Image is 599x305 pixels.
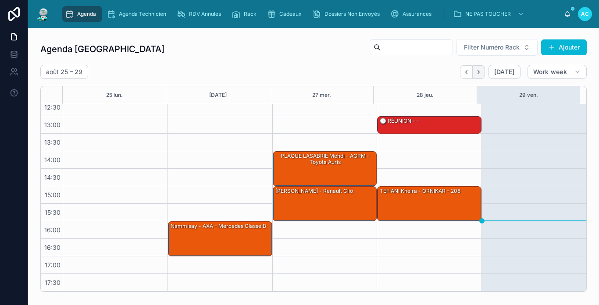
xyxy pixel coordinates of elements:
[264,6,308,22] a: Cadeaux
[42,244,63,251] span: 16:30
[104,6,172,22] a: Agenda Technicien
[450,6,528,22] a: NE PAS TOUCHER
[273,187,377,221] div: [PERSON_NAME] - renault clio
[379,187,461,195] div: TEFIANI Kheira - ORNIKAR - 208
[174,6,227,22] a: RDV Annulés
[275,152,376,167] div: PLAQUE LASABRIE Mehdi - AGPM - Toyota auris
[43,191,63,199] span: 15:00
[378,117,481,133] div: 🕒 RÉUNION - -
[581,11,589,18] span: AC
[58,4,564,24] div: scrollable content
[460,65,473,79] button: Back
[43,279,63,286] span: 17:30
[488,65,521,79] button: [DATE]
[324,11,380,18] span: Dossiers Non Envoyés
[273,152,377,186] div: PLAQUE LASABRIE Mehdi - AGPM - Toyota auris
[312,86,331,104] button: 27 mer.
[170,222,267,230] div: Nammisay - AXA - Mercedes classe B
[473,65,485,79] button: Next
[42,174,63,181] span: 14:30
[35,7,51,21] img: App logo
[209,86,227,104] button: [DATE]
[533,68,567,76] span: Work week
[46,67,82,76] h2: août 25 – 29
[275,187,354,195] div: [PERSON_NAME] - renault clio
[42,226,63,234] span: 16:00
[456,39,538,56] button: Select Button
[465,11,511,18] span: NE PAS TOUCHER
[106,86,123,104] button: 25 lun.
[378,187,481,221] div: TEFIANI Kheira - ORNIKAR - 208
[494,68,515,76] span: [DATE]
[168,222,272,256] div: Nammisay - AXA - Mercedes classe B
[42,138,63,146] span: 13:30
[379,117,420,125] div: 🕒 RÉUNION - -
[77,11,96,18] span: Agenda
[43,261,63,269] span: 17:00
[528,65,587,79] button: Work week
[42,121,63,128] span: 13:00
[42,103,63,111] span: 12:30
[119,11,166,18] span: Agenda Technicien
[519,86,538,104] button: 29 ven.
[310,6,386,22] a: Dossiers Non Envoyés
[417,86,434,104] button: 28 jeu.
[43,209,63,216] span: 15:30
[388,6,438,22] a: Assurances
[229,6,263,22] a: Rack
[40,43,164,55] h1: Agenda [GEOGRAPHIC_DATA]
[464,43,520,52] span: Filter Numéro Rack
[42,156,63,163] span: 14:00
[244,11,257,18] span: Rack
[541,39,587,55] button: Ajouter
[62,6,102,22] a: Agenda
[189,11,221,18] span: RDV Annulés
[403,11,431,18] span: Assurances
[279,11,302,18] span: Cadeaux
